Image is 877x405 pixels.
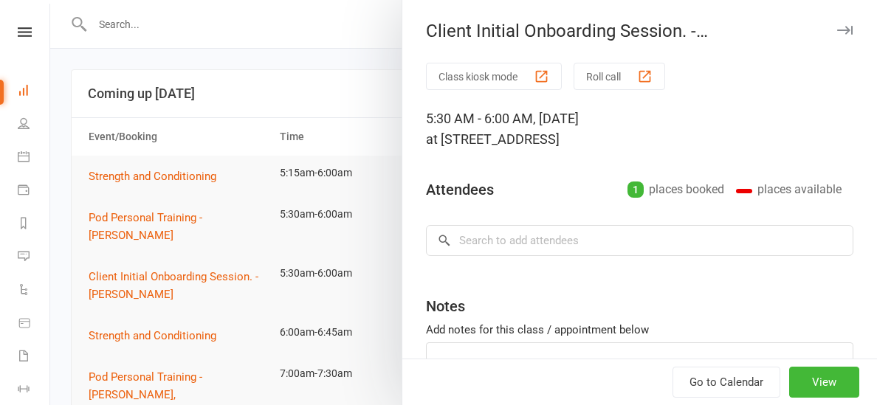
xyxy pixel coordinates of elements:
div: places available [736,179,842,200]
a: Calendar [18,142,51,175]
div: 5:30 AM - 6:00 AM, [DATE] [426,108,853,150]
a: Go to Calendar [673,367,780,398]
a: Product Sales [18,308,51,341]
div: Add notes for this class / appointment below [426,321,853,339]
div: Client Initial Onboarding Session. - [PERSON_NAME] [402,21,877,41]
div: Attendees [426,179,494,200]
div: places booked [627,179,724,200]
button: Class kiosk mode [426,63,562,90]
div: Notes [426,296,465,316]
button: View [789,367,859,398]
input: Search to add attendees [426,225,853,256]
a: Dashboard [18,75,51,108]
button: Roll call [574,63,665,90]
a: Payments [18,175,51,208]
a: Reports [18,208,51,241]
div: 1 [627,181,644,198]
a: People [18,108,51,142]
span: at [STREET_ADDRESS] [426,131,560,147]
